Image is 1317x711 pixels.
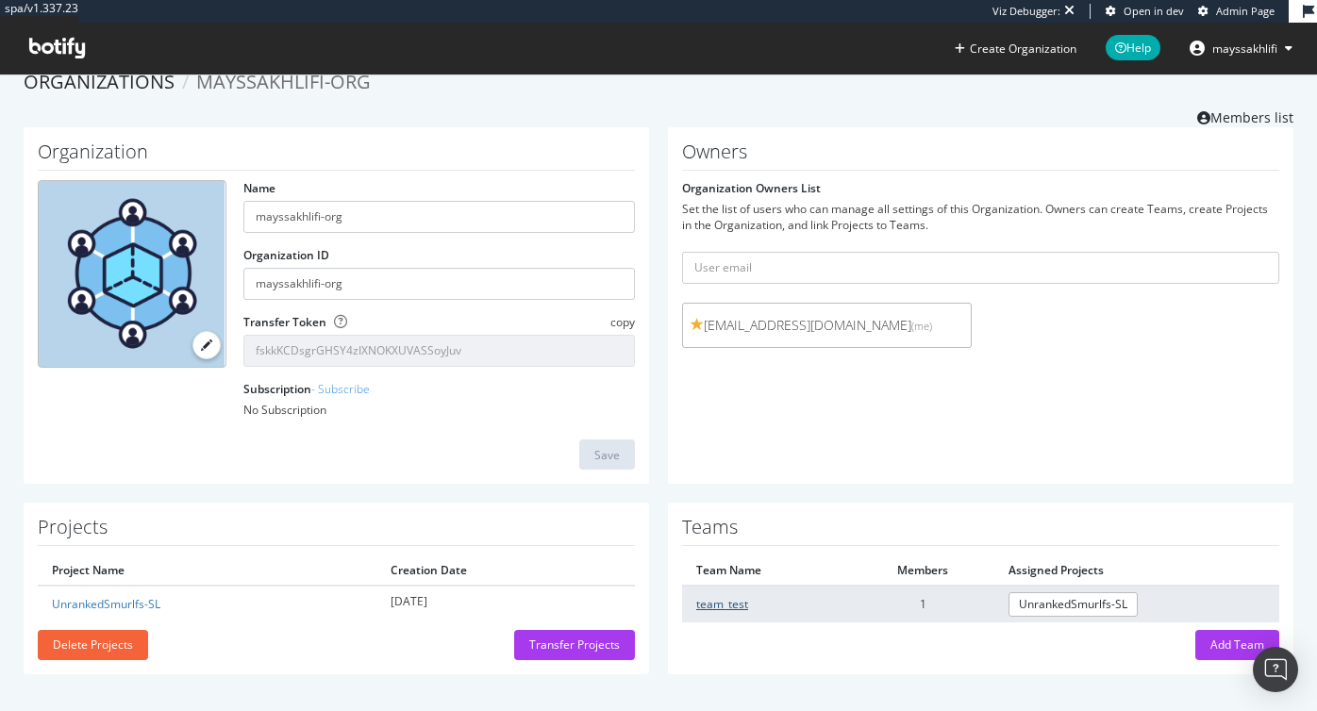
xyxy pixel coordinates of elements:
button: mayssakhlifi [1175,33,1308,63]
div: Open Intercom Messenger [1253,647,1298,692]
span: Help [1106,35,1160,60]
a: Open in dev [1106,4,1184,19]
span: mayssakhlifi [1212,41,1277,57]
span: Admin Page [1216,4,1275,18]
button: Create Organization [954,40,1077,58]
span: Open in dev [1124,4,1184,18]
div: Viz Debugger: [992,4,1060,19]
a: Admin Page [1198,4,1275,19]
